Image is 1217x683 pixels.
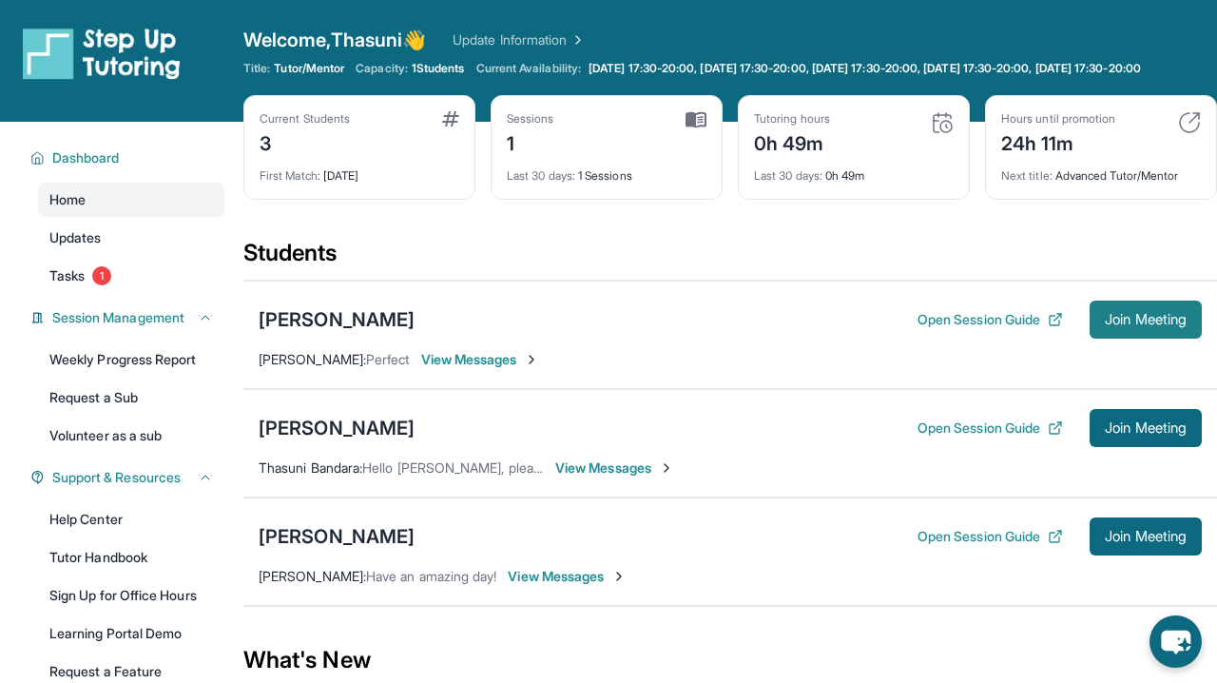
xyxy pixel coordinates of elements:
span: Thasuni Bandara : [259,459,362,476]
img: Chevron Right [567,30,586,49]
img: card [1178,111,1201,134]
button: Session Management [45,308,213,327]
span: Last 30 days : [754,168,822,183]
div: Hours until promotion [1001,111,1115,127]
div: 24h 11m [1001,127,1115,157]
div: 0h 49m [754,127,830,157]
span: Perfect [366,351,410,367]
a: Learning Portal Demo [38,616,224,651]
img: logo [23,27,181,80]
a: Update Information [453,30,586,49]
span: View Messages [508,567,627,586]
span: Tasks [49,266,85,285]
span: Join Meeting [1105,422,1187,434]
img: card [686,111,706,128]
span: [PERSON_NAME] : [259,351,366,367]
a: Help Center [38,502,224,537]
span: Join Meeting [1105,314,1187,325]
div: Current Students [260,111,350,127]
span: Hello [PERSON_NAME], please let me know if that would work for you guys! [362,459,818,476]
button: chat-button [1149,615,1202,668]
button: Open Session Guide [918,419,1063,438]
span: [DATE] 17:30-20:00, [DATE] 17:30-20:00, [DATE] 17:30-20:00, [DATE] 17:30-20:00, [DATE] 17:30-20:00 [589,61,1141,76]
div: [PERSON_NAME] [259,415,415,441]
span: Updates [49,228,102,247]
div: Students [243,238,1217,280]
img: Chevron-Right [611,569,627,584]
a: Volunteer as a sub [38,419,224,453]
button: Join Meeting [1090,517,1202,556]
a: Request a Sub [38,381,224,415]
img: Chevron-Right [659,460,674,476]
div: Tutoring hours [754,111,830,127]
div: 1 [507,127,554,157]
span: Support & Resources [52,468,181,487]
div: Sessions [507,111,554,127]
div: 0h 49m [754,157,954,184]
span: Tutor/Mentor [274,61,344,76]
span: Current Availability: [476,61,581,76]
a: Tasks1 [38,259,224,293]
span: Join Meeting [1105,531,1187,542]
span: Capacity: [356,61,408,76]
span: Title: [243,61,270,76]
div: 1 Sessions [507,157,706,184]
div: [PERSON_NAME] [259,523,415,550]
div: Advanced Tutor/Mentor [1001,157,1201,184]
span: Welcome, Thasuni 👋 [243,27,426,53]
span: Home [49,190,86,209]
a: Sign Up for Office Hours [38,578,224,613]
a: Updates [38,221,224,255]
button: Support & Resources [45,468,213,487]
span: Session Management [52,308,184,327]
span: View Messages [555,459,674,478]
a: Weekly Progress Report [38,342,224,377]
span: [PERSON_NAME] : [259,568,366,584]
div: [PERSON_NAME] [259,306,415,333]
button: Dashboard [45,148,213,167]
a: Home [38,183,224,217]
span: Next title : [1001,168,1053,183]
span: 1 Students [412,61,465,76]
span: View Messages [421,350,540,369]
span: First Match : [260,168,320,183]
span: 1 [92,266,111,285]
button: Open Session Guide [918,310,1063,329]
a: Tutor Handbook [38,540,224,575]
div: [DATE] [260,157,459,184]
span: Last 30 days : [507,168,575,183]
button: Join Meeting [1090,301,1202,339]
button: Join Meeting [1090,409,1202,447]
img: card [442,111,459,127]
a: [DATE] 17:30-20:00, [DATE] 17:30-20:00, [DATE] 17:30-20:00, [DATE] 17:30-20:00, [DATE] 17:30-20:00 [585,61,1145,76]
div: 3 [260,127,350,157]
span: Dashboard [52,148,120,167]
img: Chevron-Right [524,352,539,367]
button: Open Session Guide [918,527,1063,546]
span: Have an amazing day! [366,568,496,584]
img: card [931,111,954,134]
